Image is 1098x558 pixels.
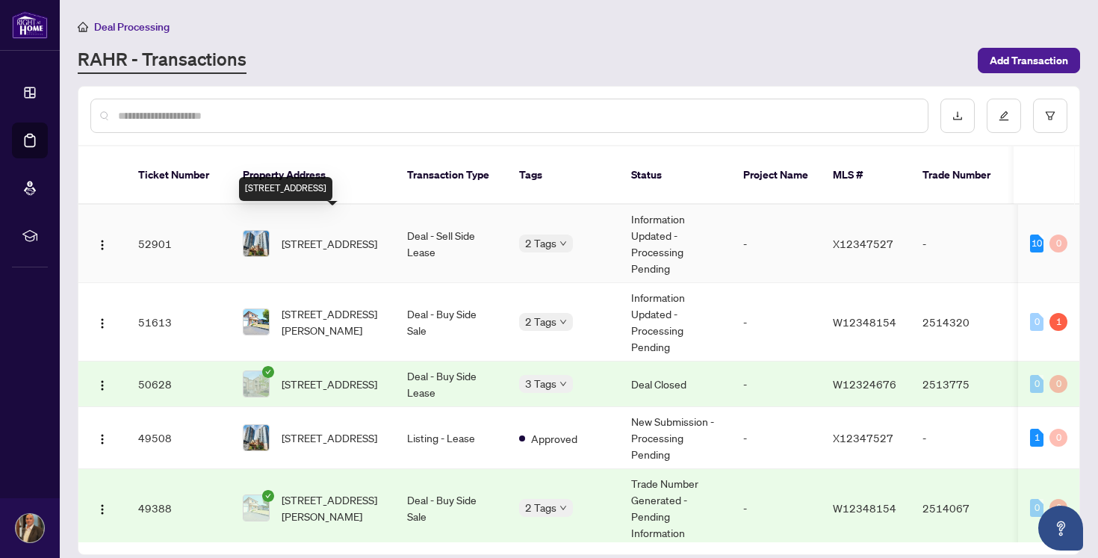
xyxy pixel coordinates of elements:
[911,362,1015,407] td: 2513775
[282,492,383,524] span: [STREET_ADDRESS][PERSON_NAME]
[395,407,507,469] td: Listing - Lease
[239,177,332,201] div: [STREET_ADDRESS]
[525,375,556,392] span: 3 Tags
[395,469,507,548] td: Deal - Buy Side Sale
[96,239,108,251] img: Logo
[1049,313,1067,331] div: 1
[282,376,377,392] span: [STREET_ADDRESS]
[731,283,821,362] td: -
[96,503,108,515] img: Logo
[96,317,108,329] img: Logo
[395,146,507,205] th: Transaction Type
[244,309,269,335] img: thumbnail-img
[833,315,896,329] span: W12348154
[1030,499,1043,517] div: 0
[619,407,731,469] td: New Submission - Processing Pending
[1049,235,1067,252] div: 0
[395,283,507,362] td: Deal - Buy Side Sale
[262,490,274,502] span: check-circle
[833,237,893,250] span: X12347527
[94,20,170,34] span: Deal Processing
[619,362,731,407] td: Deal Closed
[911,407,1015,469] td: -
[126,283,231,362] td: 51613
[619,146,731,205] th: Status
[525,235,556,252] span: 2 Tags
[940,99,975,133] button: download
[90,372,114,396] button: Logo
[90,426,114,450] button: Logo
[244,495,269,521] img: thumbnail-img
[78,22,88,32] span: home
[619,283,731,362] td: Information Updated - Processing Pending
[525,313,556,330] span: 2 Tags
[990,49,1068,72] span: Add Transaction
[282,235,377,252] span: [STREET_ADDRESS]
[126,469,231,548] td: 49388
[244,425,269,450] img: thumbnail-img
[911,205,1015,283] td: -
[619,469,731,548] td: Trade Number Generated - Pending Information
[90,232,114,255] button: Logo
[531,430,577,447] span: Approved
[126,362,231,407] td: 50628
[395,205,507,283] td: Deal - Sell Side Lease
[833,377,896,391] span: W12324676
[731,146,821,205] th: Project Name
[1030,313,1043,331] div: 0
[821,146,911,205] th: MLS #
[833,501,896,515] span: W12348154
[833,431,893,444] span: X12347527
[126,407,231,469] td: 49508
[395,362,507,407] td: Deal - Buy Side Lease
[244,371,269,397] img: thumbnail-img
[952,111,963,121] span: download
[1030,429,1043,447] div: 1
[12,11,48,39] img: logo
[96,433,108,445] img: Logo
[999,111,1009,121] span: edit
[1030,235,1043,252] div: 10
[559,380,567,388] span: down
[1049,375,1067,393] div: 0
[282,430,377,446] span: [STREET_ADDRESS]
[1049,499,1067,517] div: 0
[126,146,231,205] th: Ticket Number
[1030,375,1043,393] div: 0
[911,283,1015,362] td: 2514320
[559,240,567,247] span: down
[78,47,246,74] a: RAHR - Transactions
[96,379,108,391] img: Logo
[731,205,821,283] td: -
[231,146,395,205] th: Property Address
[507,146,619,205] th: Tags
[731,362,821,407] td: -
[978,48,1080,73] button: Add Transaction
[619,205,731,283] td: Information Updated - Processing Pending
[1045,111,1055,121] span: filter
[126,205,231,283] td: 52901
[987,99,1021,133] button: edit
[90,310,114,334] button: Logo
[16,514,44,542] img: Profile Icon
[1049,429,1067,447] div: 0
[731,407,821,469] td: -
[911,469,1015,548] td: 2514067
[911,146,1015,205] th: Trade Number
[1033,99,1067,133] button: filter
[559,504,567,512] span: down
[1038,506,1083,551] button: Open asap
[731,469,821,548] td: -
[262,366,274,378] span: check-circle
[282,306,383,338] span: [STREET_ADDRESS][PERSON_NAME]
[244,231,269,256] img: thumbnail-img
[525,499,556,516] span: 2 Tags
[559,318,567,326] span: down
[90,496,114,520] button: Logo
